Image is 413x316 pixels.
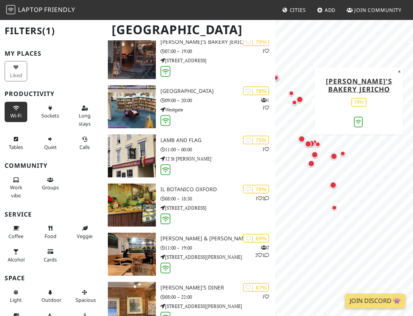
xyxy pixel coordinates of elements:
h3: [PERSON_NAME]'s Diner [160,285,275,291]
div: | 69% [243,234,269,243]
div: Map marker [315,142,324,151]
p: 09:00 – 20:00 [160,97,275,104]
button: Wi-Fi [5,102,27,122]
a: Oxfordshire County Library | 78% 11 [GEOGRAPHIC_DATA] 09:00 – 20:00 Westgate [103,85,275,128]
div: Map marker [308,140,318,150]
p: 1 1 [261,96,269,111]
img: Il Botanico Oxford [108,184,156,227]
span: Video/audio calls [79,144,90,151]
img: LaptopFriendly [6,5,15,14]
div: Map marker [330,182,340,192]
img: Oxfordshire County Library [108,85,156,128]
div: Map marker [340,151,349,160]
div: Map marker [298,136,308,146]
span: Coffee [8,233,23,240]
p: 1 [262,146,269,153]
span: Friendly [44,5,75,14]
p: 11:00 – 00:00 [160,146,275,153]
p: 11:00 – 19:00 [160,244,275,251]
span: Alcohol [8,256,25,263]
h3: [PERSON_NAME] & [PERSON_NAME] [160,235,275,242]
img: Lamb and Flag [108,134,156,177]
div: Map marker [332,205,341,214]
p: [STREET_ADDRESS] [160,204,275,212]
h2: Filters [5,19,99,43]
button: Groups [39,174,62,194]
h3: Il Botanico Oxford [160,186,275,193]
button: Cards [39,245,62,266]
div: Map marker [308,160,318,170]
button: Long stays [73,102,96,130]
span: Outdoor area [41,296,61,303]
span: Add [325,7,336,13]
div: Map marker [305,141,315,151]
div: | 67% [243,283,269,292]
div: Map marker [312,140,321,149]
h3: Service [5,211,99,218]
div: Map marker [289,91,298,100]
p: 12 St [PERSON_NAME]' [160,155,275,162]
span: Laptop [18,5,43,14]
img: George & Delila [108,233,156,276]
div: Map marker [292,100,301,109]
p: 1 2 [255,195,269,202]
a: Join Community [344,3,405,17]
span: Join Community [354,7,401,13]
button: Sockets [39,102,62,122]
div: | 78% [243,86,269,95]
button: Work vibe [5,174,27,202]
div: Map marker [273,74,282,84]
p: Westgate [160,106,275,113]
span: Long stays [79,112,91,127]
p: 08:00 – 18:30 [160,195,275,202]
div: | 70% [243,185,269,194]
span: Credit cards [44,256,57,263]
span: Spacious [76,296,96,303]
a: George & Delila | 69% 221 [PERSON_NAME] & [PERSON_NAME] 11:00 – 19:00 [STREET_ADDRESS][PERSON_NAME] [103,233,275,276]
span: Stable Wi-Fi [10,112,21,119]
h3: Productivity [5,90,99,98]
button: Coffee [5,222,27,242]
h3: Lamb and Flag [160,137,275,144]
p: [STREET_ADDRESS][PERSON_NAME] [160,253,275,261]
h3: My Places [5,50,99,57]
div: Map marker [273,75,282,84]
a: Cities [279,3,309,17]
div: 79% [351,98,367,107]
span: Food [45,233,56,240]
img: GAIL's Bakery Jericho [108,36,156,79]
h3: [GEOGRAPHIC_DATA] [160,88,275,94]
div: Map marker [311,151,321,161]
button: Spacious [73,286,96,306]
button: Light [5,286,27,306]
p: 08:00 – 22:00 [160,293,275,301]
p: 07:00 – 19:00 [160,48,275,55]
p: [STREET_ADDRESS][PERSON_NAME] [160,303,275,310]
button: Quiet [39,133,62,153]
a: GAIL's Bakery Jericho | 79% 1 [PERSON_NAME]'s Bakery Jericho 07:00 – 19:00 [STREET_ADDRESS] [103,36,275,79]
p: 1 [262,293,269,300]
p: 2 2 1 [255,244,269,258]
h3: Community [5,162,99,169]
span: Cities [290,7,306,13]
span: Quiet [44,144,57,151]
a: Add [314,3,339,17]
h1: [GEOGRAPHIC_DATA] [106,19,274,40]
span: Group tables [42,184,59,191]
a: Il Botanico Oxford | 70% 12 Il Botanico Oxford 08:00 – 18:30 [STREET_ADDRESS] [103,184,275,227]
button: Veggie [73,222,96,242]
span: Veggie [77,233,93,240]
a: Lamb and Flag | 75% 1 Lamb and Flag 11:00 – 00:00 12 St [PERSON_NAME]' [103,134,275,177]
button: Outdoor [39,286,62,306]
div: Map marker [296,96,306,106]
button: Calls [73,133,96,153]
button: Food [39,222,62,242]
h3: Space [5,275,99,282]
button: Tables [5,133,27,153]
span: (1) [42,24,55,37]
button: Alcohol [5,245,27,266]
span: Power sockets [41,112,59,119]
span: Natural light [10,296,22,303]
button: Close popup [396,67,403,76]
div: | 75% [243,136,269,144]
